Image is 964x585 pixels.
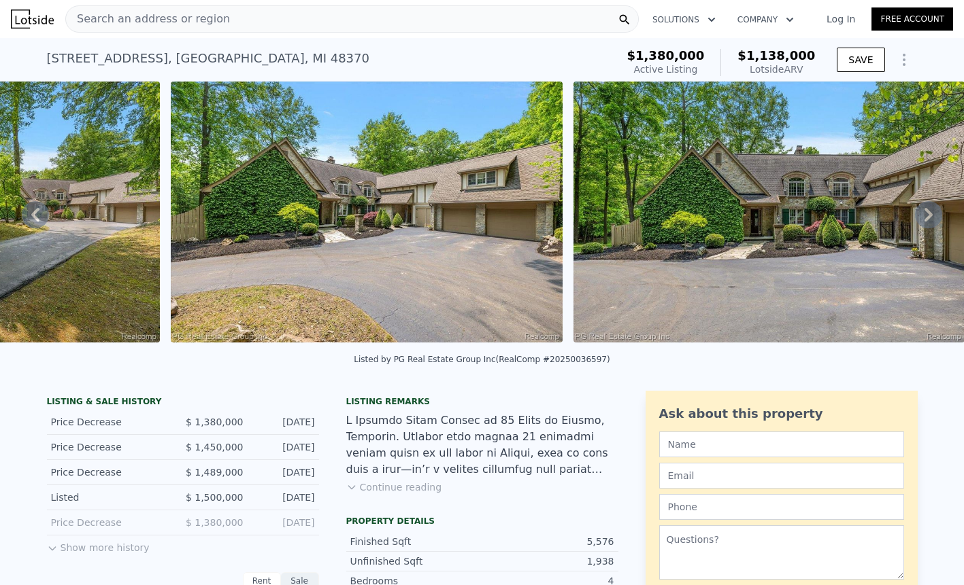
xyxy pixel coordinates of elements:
div: [STREET_ADDRESS] , [GEOGRAPHIC_DATA] , MI 48370 [47,49,369,68]
span: $ 1,380,000 [186,517,244,528]
div: [DATE] [254,440,315,454]
span: $1,380,000 [627,48,704,63]
div: [DATE] [254,465,315,479]
button: Continue reading [346,480,442,494]
button: Show Options [891,46,918,73]
div: 5,576 [482,535,614,548]
div: Listed [51,491,172,504]
div: Price Decrease [51,440,172,454]
div: Unfinished Sqft [350,554,482,568]
div: 1,938 [482,554,614,568]
span: $1,138,000 [737,48,815,63]
div: [DATE] [254,415,315,429]
span: $ 1,489,000 [186,467,244,478]
div: Listing remarks [346,396,618,407]
div: Property details [346,516,618,527]
span: $ 1,500,000 [186,492,244,503]
button: Solutions [642,7,727,32]
a: Log In [810,12,871,26]
div: LISTING & SALE HISTORY [47,396,319,410]
div: Price Decrease [51,465,172,479]
div: Finished Sqft [350,535,482,548]
span: Search an address or region [66,11,230,27]
input: Email [659,463,904,489]
button: SAVE [837,48,884,72]
div: [DATE] [254,516,315,529]
img: Sale: 139696627 Parcel: 58732984 [171,82,563,342]
img: Lotside [11,10,54,29]
a: Free Account [871,7,953,31]
input: Name [659,431,904,457]
div: [DATE] [254,491,315,504]
div: Listed by PG Real Estate Group Inc (RealComp #20250036597) [354,355,610,364]
span: Active Listing [633,64,697,75]
button: Show more history [47,535,150,554]
button: Company [727,7,805,32]
input: Phone [659,494,904,520]
span: $ 1,380,000 [186,416,244,427]
div: Price Decrease [51,415,172,429]
span: $ 1,450,000 [186,442,244,453]
div: Ask about this property [659,404,904,423]
div: L Ipsumdo Sitam Consec ad 85 Elits do Eiusmo, Temporin. Utlabor etdo magnaa 21 enimadmi veniam qu... [346,412,618,478]
div: Price Decrease [51,516,172,529]
div: Lotside ARV [737,63,815,76]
